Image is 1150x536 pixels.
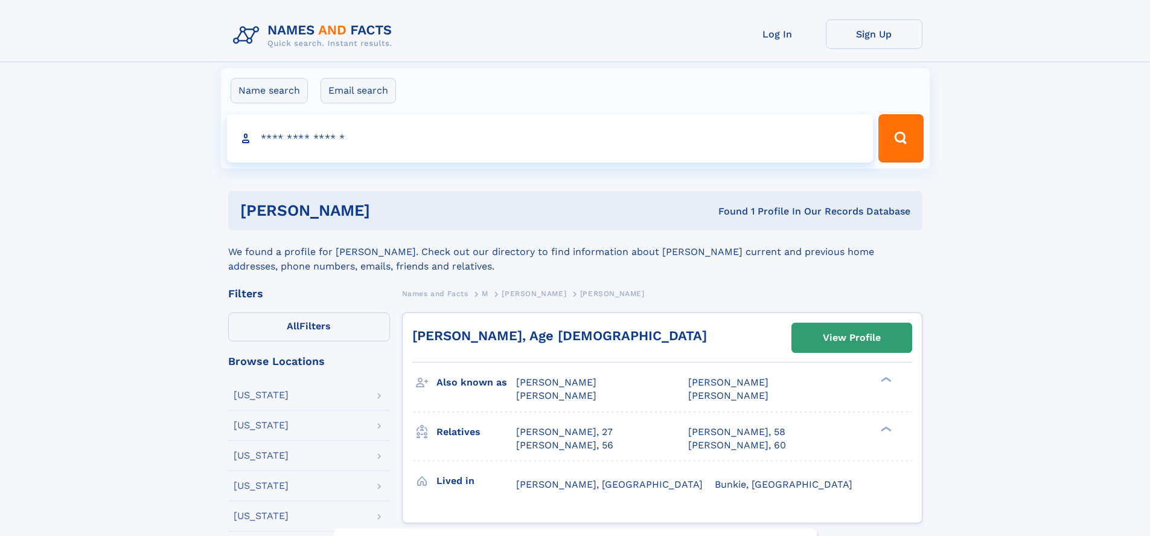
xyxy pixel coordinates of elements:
span: [PERSON_NAME] [688,376,768,388]
a: [PERSON_NAME], 60 [688,439,786,452]
a: [PERSON_NAME], 58 [688,425,785,439]
div: [US_STATE] [234,511,289,521]
span: [PERSON_NAME], [GEOGRAPHIC_DATA] [516,479,703,490]
span: [PERSON_NAME] [688,390,768,401]
div: ❯ [878,376,892,384]
label: Name search [231,78,308,103]
a: View Profile [792,323,912,352]
h3: Also known as [436,372,516,393]
div: We found a profile for [PERSON_NAME]. Check out our directory to find information about [PERSON_N... [228,230,922,274]
a: [PERSON_NAME], Age [DEMOGRAPHIC_DATA] [412,328,707,343]
div: View Profile [823,324,881,352]
div: [US_STATE] [234,451,289,460]
input: search input [227,114,874,163]
a: Log In [729,19,826,49]
label: Email search [321,78,396,103]
span: [PERSON_NAME] [502,289,566,298]
span: [PERSON_NAME] [580,289,645,298]
div: Browse Locations [228,356,390,367]
div: Filters [228,288,390,299]
img: Logo Names and Facts [228,19,402,52]
a: Names and Facts [402,286,468,301]
label: Filters [228,312,390,341]
div: [US_STATE] [234,421,289,430]
span: M [482,289,488,298]
h3: Relatives [436,422,516,442]
a: [PERSON_NAME] [502,286,566,301]
span: Bunkie, [GEOGRAPHIC_DATA] [715,479,852,490]
span: All [287,320,299,332]
div: [US_STATE] [234,390,289,400]
span: [PERSON_NAME] [516,390,596,401]
a: M [482,286,488,301]
span: [PERSON_NAME] [516,376,596,388]
a: [PERSON_NAME], 27 [516,425,613,439]
div: ❯ [878,425,892,433]
h1: [PERSON_NAME] [240,203,545,218]
a: Sign Up [826,19,922,49]
h3: Lived in [436,471,516,491]
a: [PERSON_NAME], 56 [516,439,613,452]
button: Search Button [878,114,923,163]
div: Found 1 Profile In Our Records Database [544,205,910,218]
div: [US_STATE] [234,481,289,491]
